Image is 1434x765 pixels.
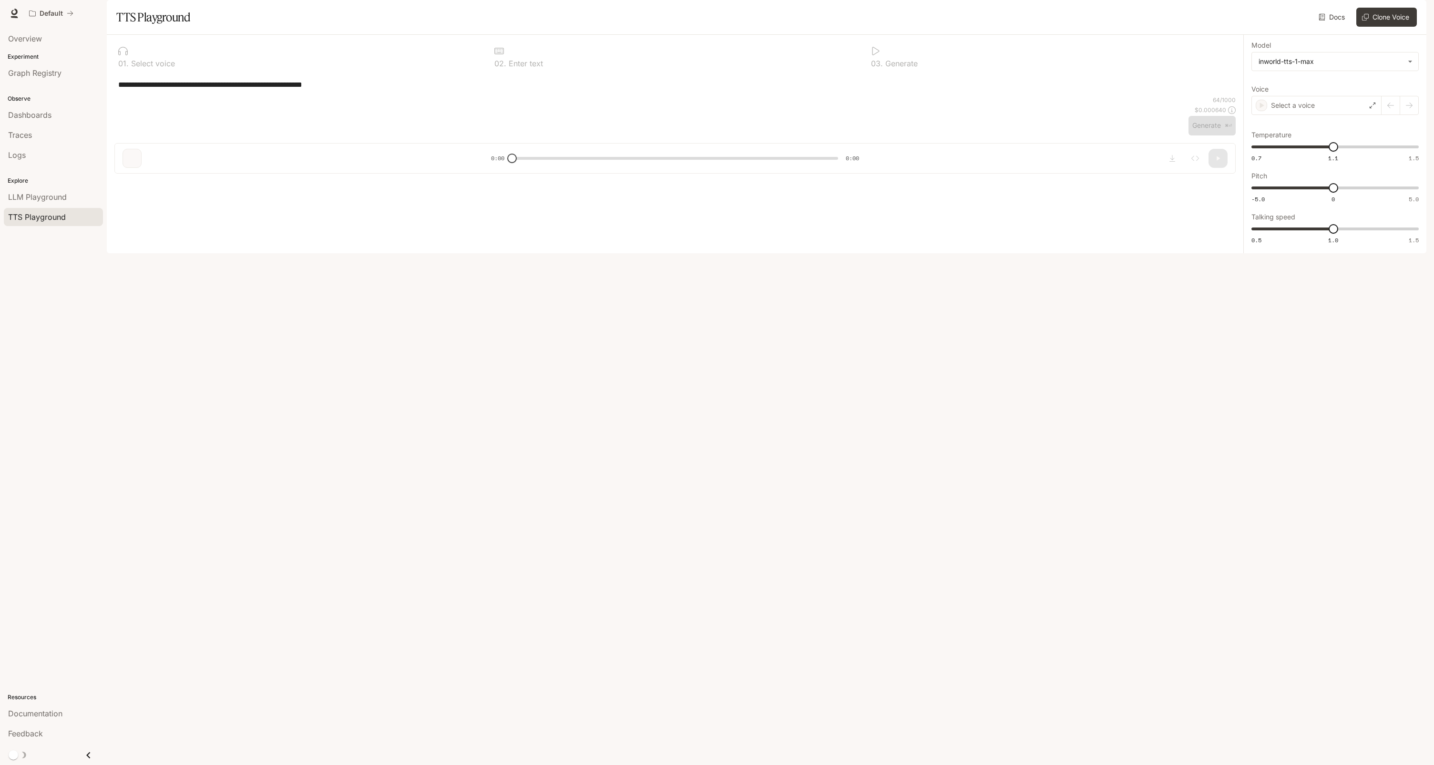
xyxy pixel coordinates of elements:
[1271,101,1315,110] p: Select a voice
[1356,8,1417,27] button: Clone Voice
[871,60,883,67] p: 0 3 .
[1213,96,1236,104] p: 64 / 1000
[118,60,129,67] p: 0 1 .
[1251,195,1265,203] span: -5.0
[1409,154,1419,162] span: 1.5
[116,8,190,27] h1: TTS Playground
[1251,173,1267,179] p: Pitch
[1251,236,1261,244] span: 0.5
[40,10,63,18] p: Default
[1251,214,1295,220] p: Talking speed
[883,60,918,67] p: Generate
[25,4,78,23] button: All workspaces
[1251,154,1261,162] span: 0.7
[1259,57,1403,66] div: inworld-tts-1-max
[506,60,543,67] p: Enter text
[1195,106,1226,114] p: $ 0.000640
[1328,154,1338,162] span: 1.1
[1251,132,1291,138] p: Temperature
[129,60,175,67] p: Select voice
[1317,8,1349,27] a: Docs
[1251,42,1271,49] p: Model
[1409,236,1419,244] span: 1.5
[1328,236,1338,244] span: 1.0
[1332,195,1335,203] span: 0
[1251,86,1269,93] p: Voice
[494,60,506,67] p: 0 2 .
[1409,195,1419,203] span: 5.0
[1252,52,1418,71] div: inworld-tts-1-max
